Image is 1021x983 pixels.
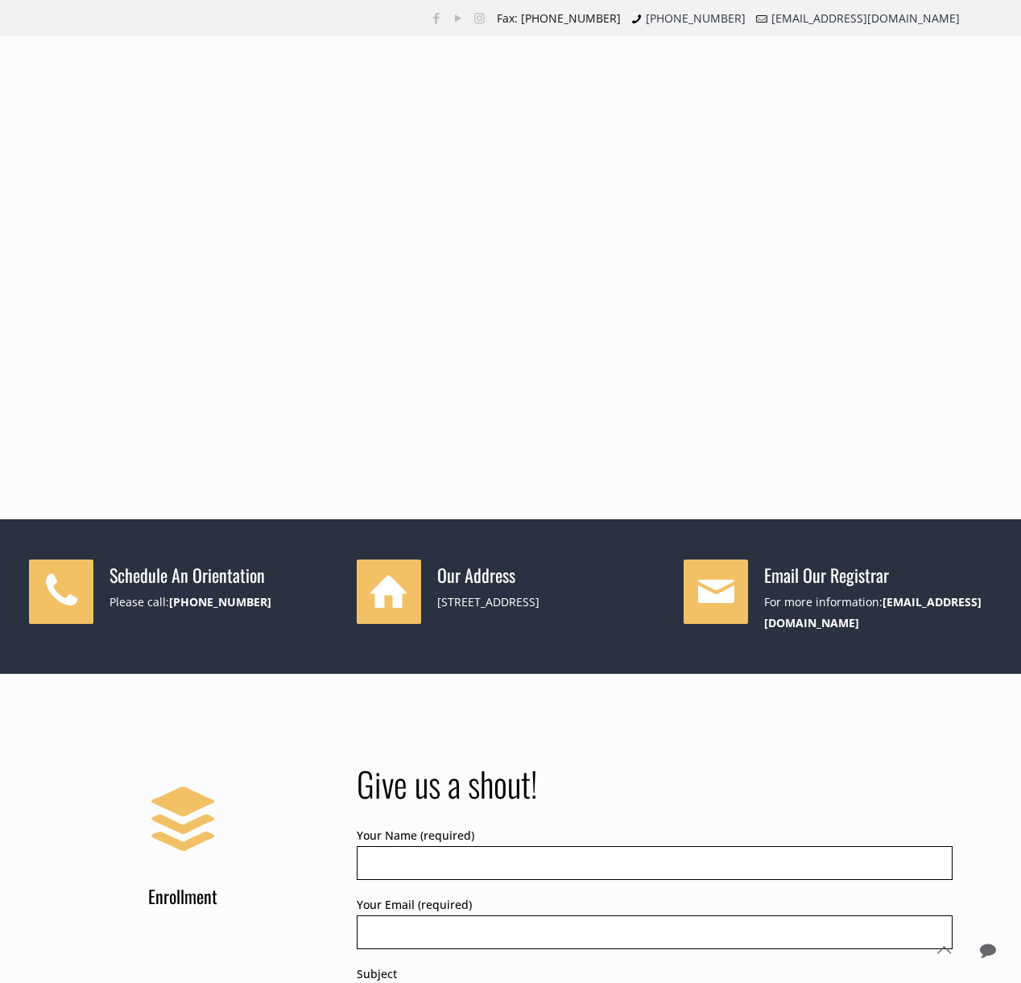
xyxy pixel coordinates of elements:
[449,10,466,26] a: YouTube icon
[927,933,961,967] a: Back to top icon
[471,10,488,26] a: Instagram icon
[29,883,337,907] h4: Enrollment
[629,10,645,26] i: phone
[437,592,665,613] div: [STREET_ADDRESS]
[646,10,746,26] a: [PHONE_NUMBER]
[764,592,992,634] div: For more information:
[357,762,953,804] h2: Give us a shout!
[428,10,444,26] a: Facebook icon
[357,846,953,880] input: Your Name (required)
[754,10,770,26] i: mail
[764,564,992,586] h4: Email Our Registrar
[110,592,337,613] div: Please call:
[771,10,960,26] a: [EMAIL_ADDRESS][DOMAIN_NAME]
[357,825,953,882] label: Your Name (required)
[169,594,271,609] a: [PHONE_NUMBER]
[437,564,665,586] h4: Our Address
[110,564,337,586] h4: Schedule An Orientation
[357,894,953,952] label: Your Email (required)
[29,770,337,907] a: Enrollment
[357,915,953,949] input: Your Email (required)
